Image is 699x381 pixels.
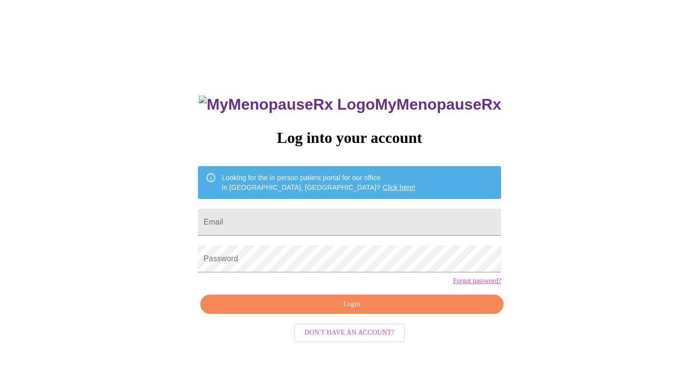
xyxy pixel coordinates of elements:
h3: Log into your account [198,129,501,147]
a: Forgot password? [453,277,501,285]
a: Click here! [383,183,416,191]
img: MyMenopauseRx Logo [199,96,375,113]
span: Login [211,298,492,310]
button: Don't have an account? [294,324,405,342]
div: Looking for the in person patient portal for our office in [GEOGRAPHIC_DATA], [GEOGRAPHIC_DATA]? [222,169,416,196]
span: Don't have an account? [305,327,395,339]
h3: MyMenopauseRx [199,96,501,113]
button: Login [200,295,503,314]
a: Don't have an account? [292,328,408,336]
